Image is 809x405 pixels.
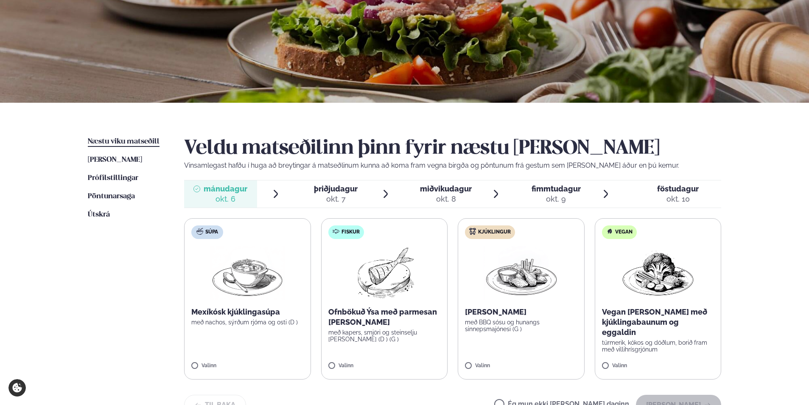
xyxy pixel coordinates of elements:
[88,156,142,163] span: [PERSON_NAME]
[615,229,633,236] span: Vegan
[606,228,613,235] img: Vegan.svg
[191,319,304,326] p: með nachos, sýrðum rjóma og osti (D )
[88,138,160,145] span: Næstu viku matseðill
[484,246,558,300] img: Chicken-wings-legs.png
[184,160,721,171] p: Vinsamlegast hafðu í huga að breytingar á matseðlinum kunna að koma fram vegna birgða og pöntunum...
[328,307,441,327] p: Ofnbökuð Ýsa með parmesan [PERSON_NAME]
[88,210,110,220] a: Útskrá
[602,307,714,337] p: Vegan [PERSON_NAME] með kjúklingabaunum og eggaldin
[184,137,721,160] h2: Veldu matseðilinn þinn fyrir næstu [PERSON_NAME]
[8,379,26,397] a: Cookie settings
[314,194,358,204] div: okt. 7
[469,228,476,235] img: chicken.svg
[204,184,247,193] span: mánudagur
[88,174,138,182] span: Prófílstillingar
[88,191,135,202] a: Pöntunarsaga
[88,211,110,218] span: Útskrá
[478,229,511,236] span: Kjúklingur
[532,184,581,193] span: fimmtudagur
[205,229,218,236] span: Súpa
[88,155,142,165] a: [PERSON_NAME]
[532,194,581,204] div: okt. 9
[420,194,472,204] div: okt. 8
[420,184,472,193] span: miðvikudagur
[342,229,360,236] span: Fiskur
[657,194,699,204] div: okt. 10
[657,184,699,193] span: föstudagur
[210,246,285,300] img: Soup.png
[196,228,203,235] img: soup.svg
[314,184,358,193] span: þriðjudagur
[465,319,577,332] p: með BBQ sósu og hunangs sinnepsmajónesi (G )
[328,329,441,343] p: með kapers, smjöri og steinselju [PERSON_NAME] (D ) (G )
[333,228,339,235] img: fish.svg
[621,246,695,300] img: Vegan.png
[602,339,714,353] p: túrmerik, kókos og döðlum, borið fram með villihrísgrjónum
[191,307,304,317] p: Mexíkósk kjúklingasúpa
[88,173,138,183] a: Prófílstillingar
[204,194,247,204] div: okt. 6
[88,193,135,200] span: Pöntunarsaga
[88,137,160,147] a: Næstu viku matseðill
[347,246,422,300] img: Fish.png
[465,307,577,317] p: [PERSON_NAME]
